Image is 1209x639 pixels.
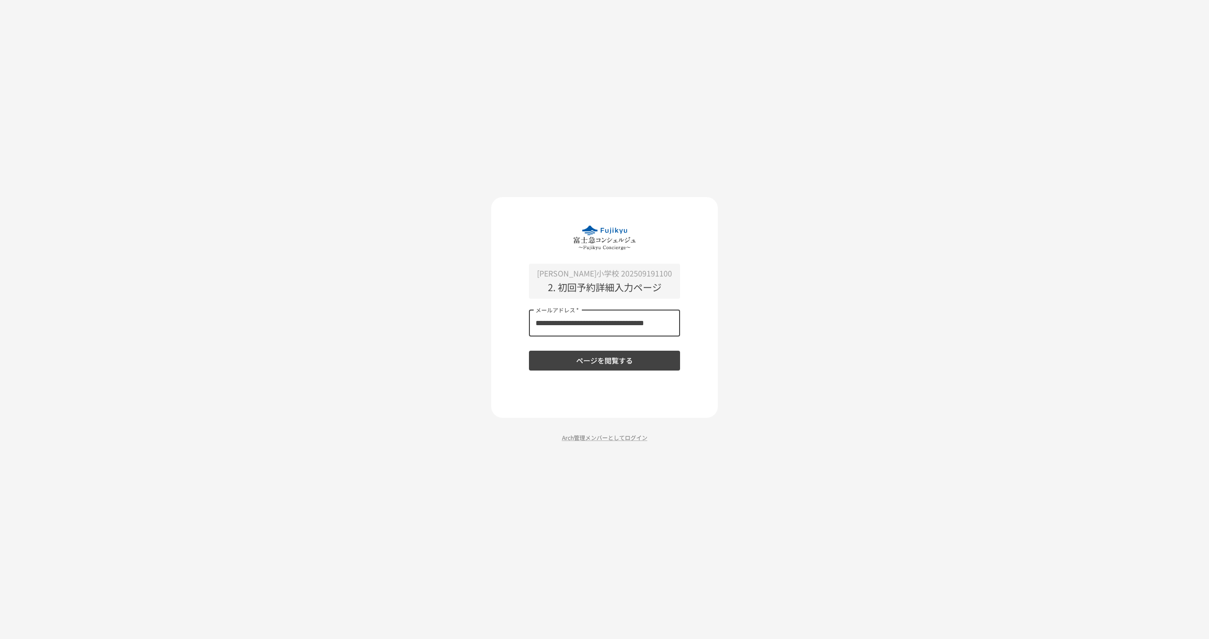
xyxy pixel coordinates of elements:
[529,351,680,371] button: ページを閲覧する
[573,225,636,250] img: eQeGXtYPV2fEKIA3pizDiVdzO5gJTl2ahLbsPaD2E4R
[491,433,718,442] p: Arch管理メンバーとしてログイン
[536,306,579,314] label: メールアドレス
[529,280,680,295] p: 2. 初回予約詳細入力ページ
[529,268,680,280] p: [PERSON_NAME]小学校 202509191100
